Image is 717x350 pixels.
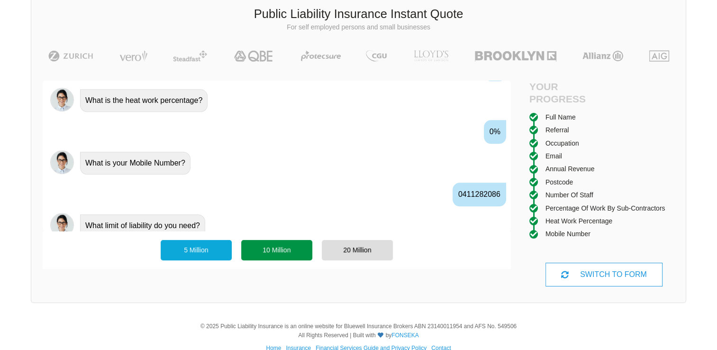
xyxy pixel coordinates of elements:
[545,112,576,122] div: Full Name
[545,138,579,148] div: Occupation
[161,240,232,260] div: 5 Million
[38,6,679,23] h3: Public Liability Insurance Instant Quote
[297,50,345,62] img: Protecsure | Public Liability Insurance
[80,214,205,237] div: What limit of liability do you need?
[484,120,506,144] div: 0%
[545,164,595,174] div: Annual Revenue
[241,240,312,260] div: 10 Million
[391,332,418,339] a: FONSEKA
[545,177,573,187] div: Postcode
[322,240,393,260] div: 20 Million
[408,50,454,62] img: LLOYD's | Public Liability Insurance
[44,50,98,62] img: Zurich | Public Liability Insurance
[529,81,604,104] h4: Your Progress
[545,190,593,200] div: Number of staff
[50,88,74,111] img: Chatbot | PLI
[453,183,506,206] div: 0411282086
[50,213,74,237] img: Chatbot | PLI
[38,23,679,32] p: For self employed persons and small businesses
[545,216,612,226] div: Heat work percentage
[115,50,152,62] img: Vero | Public Liability Insurance
[545,263,663,286] div: SWITCH TO FORM
[80,152,191,175] div: What is your Mobile Number?
[545,229,590,239] div: Mobile Number
[169,50,211,62] img: Steadfast | Public Liability Insurance
[228,50,280,62] img: QBE | Public Liability Insurance
[80,89,208,112] div: What is the heat work percentage?
[362,50,390,62] img: CGU | Public Liability Insurance
[578,50,628,62] img: Allianz | Public Liability Insurance
[471,50,560,62] img: Brooklyn | Public Liability Insurance
[545,203,665,213] div: Percentage of work by sub-contractors
[545,151,562,161] div: Email
[50,150,74,174] img: Chatbot | PLI
[645,50,673,62] img: AIG | Public Liability Insurance
[545,125,569,135] div: Referral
